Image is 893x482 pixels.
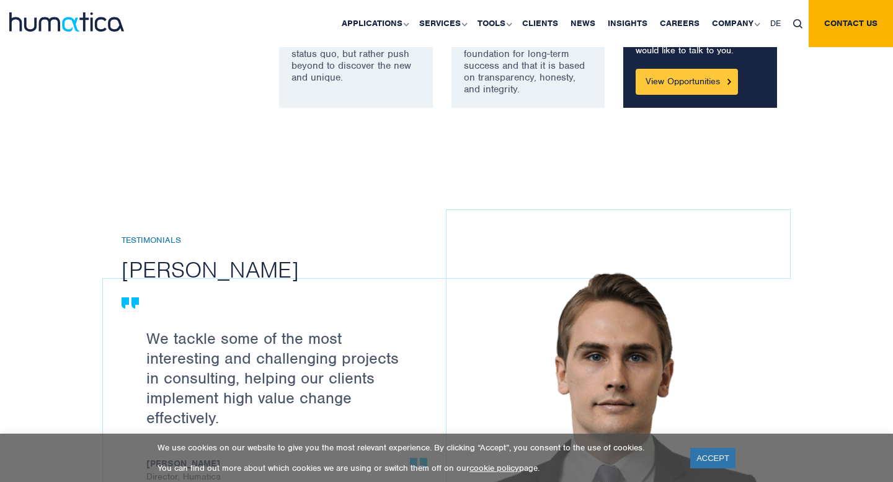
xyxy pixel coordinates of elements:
p: We aren’t satisfied with the status quo, but rather push beyond to discover the new and unique. [291,37,420,84]
h2: [PERSON_NAME] [122,255,464,284]
p: We recognize that trust is the foundation for long-term success and that it is based on transpare... [464,37,593,95]
a: ACCEPT [690,448,735,468]
a: cookie policy [469,463,519,473]
a: View Opportunities [636,69,738,95]
p: We use cookies on our website to give you the most relevant experience. By clicking “Accept”, you... [158,442,675,453]
img: Button [727,79,731,84]
img: logo [9,12,124,32]
p: You can find out more about which cookies we are using or switch them off on our page. [158,463,675,473]
p: We tackle some of the most interesting and challenging projects in consulting, helping our client... [146,328,415,427]
img: search_icon [793,19,802,28]
h6: Testimonials [122,235,464,246]
span: DE [770,18,781,28]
